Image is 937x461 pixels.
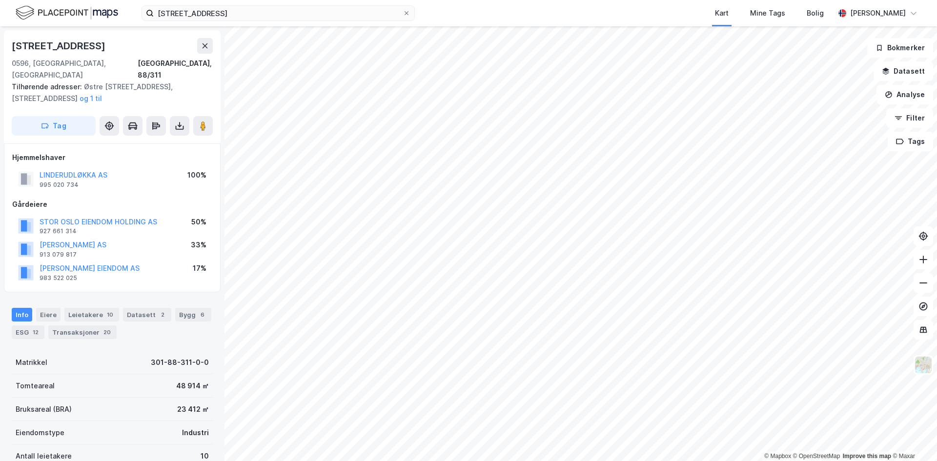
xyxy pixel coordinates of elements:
a: Mapbox [764,453,791,460]
div: Leietakere [64,308,119,321]
div: Info [12,308,32,321]
div: Bruksareal (BRA) [16,403,72,415]
div: 927 661 314 [40,227,77,235]
div: 983 522 025 [40,274,77,282]
a: Improve this map [843,453,891,460]
div: Tomteareal [16,380,55,392]
div: Eiendomstype [16,427,64,439]
img: logo.f888ab2527a4732fd821a326f86c7f29.svg [16,4,118,21]
div: 6 [198,310,207,320]
div: Gårdeiere [12,199,212,210]
div: 2 [158,310,167,320]
div: Transaksjoner [48,325,117,339]
div: 20 [102,327,113,337]
button: Filter [886,108,933,128]
div: 0596, [GEOGRAPHIC_DATA], [GEOGRAPHIC_DATA] [12,58,138,81]
div: [STREET_ADDRESS] [12,38,107,54]
div: 50% [191,216,206,228]
div: 17% [193,262,206,274]
div: [GEOGRAPHIC_DATA], 88/311 [138,58,213,81]
div: Bygg [175,308,211,321]
div: Bolig [807,7,824,19]
div: 995 020 734 [40,181,79,189]
div: 23 412 ㎡ [177,403,209,415]
div: 913 079 817 [40,251,77,259]
div: 12 [31,327,41,337]
div: Industri [182,427,209,439]
div: Datasett [123,308,171,321]
div: 33% [191,239,206,251]
button: Tag [12,116,96,136]
div: 10 [105,310,115,320]
button: Datasett [874,61,933,81]
button: Analyse [876,85,933,104]
input: Søk på adresse, matrikkel, gårdeiere, leietakere eller personer [154,6,403,20]
div: 48 914 ㎡ [176,380,209,392]
div: Matrikkel [16,357,47,368]
div: 301-88-311-0-0 [151,357,209,368]
a: OpenStreetMap [793,453,840,460]
div: ESG [12,325,44,339]
div: Hjemmelshaver [12,152,212,163]
iframe: Chat Widget [888,414,937,461]
div: Mine Tags [750,7,785,19]
img: Z [914,356,933,374]
div: 100% [187,169,206,181]
button: Bokmerker [867,38,933,58]
button: Tags [888,132,933,151]
span: Tilhørende adresser: [12,82,84,91]
div: [PERSON_NAME] [850,7,906,19]
div: Østre [STREET_ADDRESS], [STREET_ADDRESS] [12,81,205,104]
div: Eiere [36,308,61,321]
div: Kart [715,7,729,19]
